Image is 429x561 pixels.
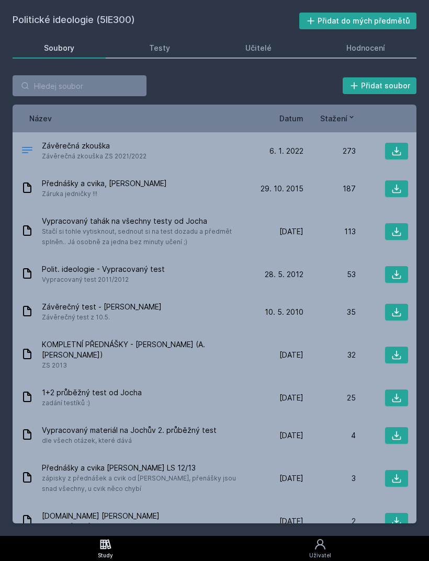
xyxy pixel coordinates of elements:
input: Hledej soubor [13,75,146,96]
div: 187 [303,184,356,194]
span: [DATE] [279,393,303,403]
div: 113 [303,226,356,237]
div: 35 [303,307,356,317]
span: [DATE] [279,430,303,441]
span: Vypracovaný materiál na Jochův 2. průběžný test [42,425,217,436]
div: Učitelé [245,43,272,53]
span: Přednášky a cvika [PERSON_NAME] LS 12/13 [42,463,247,473]
button: Datum [279,113,303,124]
button: Název [29,113,52,124]
span: zápisky z přednášek a cvik od [PERSON_NAME], přenášky jsou snad všechny, u cvik něco chybí [42,473,247,494]
div: 53 [303,269,356,280]
div: 25 [303,393,356,403]
span: 28. 5. 2012 [265,269,303,280]
div: .DOCX [21,144,33,159]
span: 29. 10. 2015 [261,184,303,194]
div: Uživatel [309,552,331,559]
div: Study [98,552,113,559]
span: zadání testíků :) [42,398,142,408]
span: Přednášky a cvika, [PERSON_NAME] [42,178,167,189]
span: KOMPLETNÍ PŘEDNÁŠKY - [PERSON_NAME] (A. [PERSON_NAME]) [42,339,247,360]
button: Stažení [320,113,356,124]
div: Soubory [44,43,74,53]
span: dle všech otázek, které dává [42,436,217,446]
div: 4 [303,430,356,441]
span: [DATE] [279,350,303,360]
span: [DATE] [279,473,303,484]
span: 10. 5. 2010 [265,307,303,317]
button: Přidat soubor [343,77,417,94]
a: Soubory [13,38,106,59]
span: LS 12/13, [DATE], varianta 1A [42,521,160,532]
div: Hodnocení [346,43,385,53]
span: Vypracovaný tahák na všechny testy od Jocha [42,216,247,226]
span: 1+2 průběžný test od Jocha [42,387,142,398]
span: Závěrečná zkouška ZS 2021/2022 [42,151,146,162]
button: Přidat do mých předmětů [299,13,417,29]
span: Záruka jedničky !!! [42,189,167,199]
span: Polit. ideologie - Vypracovaný test [42,264,165,274]
div: Testy [149,43,170,53]
div: 3 [303,473,356,484]
span: Závěrečný test z 10.5. [42,312,162,323]
a: Testy [118,38,202,59]
span: Stačí si tohle vytisknout, sednout si na test dozadu a předmět splněn.. Já osobně za jedna bez mi... [42,226,247,247]
a: Učitelé [214,38,303,59]
span: Závěrečný test - [PERSON_NAME] [42,302,162,312]
span: Stažení [320,113,347,124]
span: [DATE] [279,226,303,237]
a: Hodnocení [315,38,417,59]
span: Vypracovaný test 2011/2012 [42,274,165,285]
span: 6. 1. 2022 [269,146,303,156]
span: ZS 2013 [42,360,247,371]
div: 2 [303,516,356,526]
h2: Politické ideologie (5IE300) [13,13,299,29]
div: 273 [303,146,356,156]
div: 32 [303,350,356,360]
span: [DATE] [279,516,303,526]
span: [DOMAIN_NAME] [PERSON_NAME] [42,511,160,521]
span: Závěrečná zkouška [42,141,146,151]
